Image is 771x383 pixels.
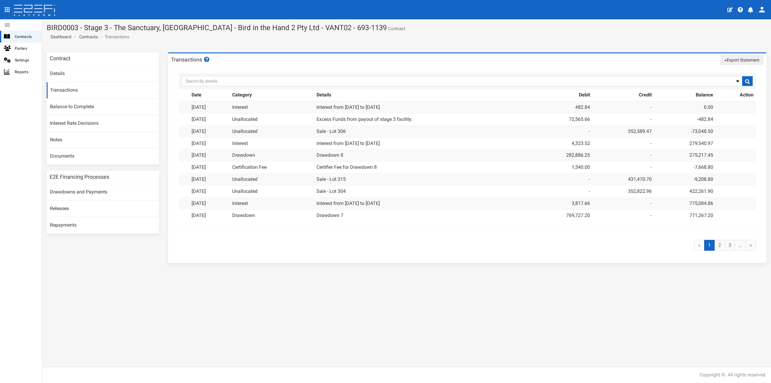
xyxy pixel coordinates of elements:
[47,132,159,148] a: Notes
[182,76,753,86] input: Search By details
[314,89,531,101] th: Details
[654,137,716,149] td: 279,540.97
[171,57,210,62] h3: Transactions
[230,113,314,125] td: Unallocated
[230,197,314,209] td: Interest
[592,125,654,137] td: 352,589.47
[192,200,206,206] a: [DATE]
[47,201,159,217] a: Releases
[317,104,380,110] a: Interest from [DATE] to [DATE]
[47,24,766,32] h1: BIRD0003 - Stage 3 - The Sanctuary, [GEOGRAPHIC_DATA] - Bird in the Hand 2 Pty Ltd - VANT02 - 693...
[592,149,654,162] td: -
[192,104,206,110] a: [DATE]
[654,125,716,137] td: -73,048.50
[317,200,380,206] a: Interest from [DATE] to [DATE]
[192,164,206,170] a: [DATE]
[317,164,377,170] a: Certifier Fee for Drawdown 8
[592,101,654,113] td: -
[230,185,314,197] td: Unallocated
[47,115,159,132] a: Interest Rate Decisions
[317,116,412,122] a: Excess Funds from payout of stage 3 facility.
[694,240,704,251] span: «
[387,27,405,31] small: Contract
[317,140,380,146] a: Interest from [DATE] to [DATE]
[531,89,593,101] th: Debit
[230,137,314,149] td: Interest
[531,185,593,197] td: -
[192,188,206,194] a: [DATE]
[531,149,593,162] td: 282,886.25
[192,128,206,134] a: [DATE]
[700,372,766,378] div: Copyright ©. All rights reserved.
[531,197,593,209] td: 3,817.66
[47,148,159,165] a: Documents
[47,184,159,200] a: Drawdowns and Payments
[654,174,716,186] td: -9,208.80
[592,89,654,101] th: Credit
[15,45,37,52] span: Parties
[746,240,756,251] a: »
[192,140,206,146] a: [DATE]
[192,176,206,182] a: [DATE]
[47,217,159,234] a: Repayments
[230,101,314,113] td: Interest
[531,101,593,113] td: 482.84
[48,34,71,40] a: Dashboard
[654,101,716,113] td: 0.00
[317,176,346,182] a: Sale - Lot 315
[192,152,206,158] a: [DATE]
[317,128,346,134] a: Sale - Lot 306
[48,34,71,39] span: Dashboard
[47,82,159,99] a: Transactions
[654,209,716,221] td: 771,267.20
[531,137,593,149] td: 4,323.52
[230,174,314,186] td: Unallocated
[79,34,98,40] a: Contracts
[50,56,70,61] h3: Contract
[654,89,716,101] th: Balance
[531,125,593,137] td: -
[47,66,159,82] a: Details
[47,99,159,115] a: Balance to Complete
[592,113,654,125] td: -
[189,89,230,101] th: Date
[15,57,37,64] span: Settings
[230,209,314,221] td: Drawdown
[99,34,129,40] li: Transactions
[531,209,593,221] td: 769,727.20
[592,185,654,197] td: 352,822.96
[725,240,735,251] a: 3
[50,174,109,180] h3: E2E Financing Processes
[531,162,593,174] td: 1,540.00
[531,174,593,186] td: -
[654,197,716,209] td: 775,084.86
[531,113,593,125] td: 72,565.66
[592,209,654,221] td: -
[230,89,314,101] th: Category
[230,162,314,174] td: Certification Fee
[704,240,715,251] span: 1
[654,185,716,197] td: 422,261.90
[15,68,37,75] span: Reports
[317,212,343,218] a: Drawdown 7
[592,174,654,186] td: 431,470.70
[192,116,206,122] a: [DATE]
[592,162,654,174] td: -
[654,113,716,125] td: -482.84
[735,240,746,251] a: …
[317,152,343,158] a: Drawdown 8
[15,33,37,40] span: Contracts
[714,240,725,251] a: 2
[592,137,654,149] td: -
[716,89,756,101] th: Action
[230,149,314,162] td: Drawdown
[192,212,206,218] a: [DATE]
[230,125,314,137] td: Unallocated
[654,149,716,162] td: 275,217.45
[720,55,763,65] button: Export Statement
[317,188,346,194] a: Sale - Lot 304
[654,162,716,174] td: -7,668.80
[592,197,654,209] td: -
